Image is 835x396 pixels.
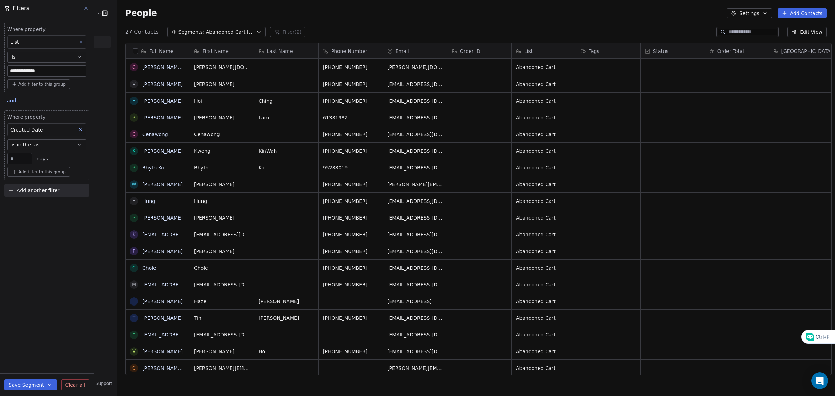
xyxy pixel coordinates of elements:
[383,43,447,58] div: Email
[132,197,136,205] div: H
[142,315,183,321] a: [PERSON_NAME]
[387,64,443,71] span: [PERSON_NAME][DOMAIN_NAME][EMAIL_ADDRESS][DOMAIN_NAME]
[206,29,255,36] span: Abandoned Cart [DATE]
[132,314,135,322] div: T
[132,130,136,138] div: C
[705,43,769,58] div: Order Total
[512,43,576,58] div: List
[387,198,443,205] span: [EMAIL_ADDRESS][DOMAIN_NAME]
[653,48,669,55] span: Status
[323,64,379,71] span: [PHONE_NUMBER]
[132,147,135,155] div: K
[787,27,827,37] button: Edit View
[516,181,572,188] span: Abandoned Cart
[80,381,112,386] span: Help & Support
[323,114,379,121] span: 61381982
[516,164,572,171] span: Abandoned Cart
[194,148,250,155] span: Kwong
[331,48,367,55] span: Phone Number
[254,43,318,58] div: Last Name
[516,365,572,372] span: Abandoned Cart
[323,281,379,288] span: [PHONE_NUMBER]
[516,331,572,338] span: Abandoned Cart
[516,248,572,255] span: Abandoned Cart
[142,299,183,304] a: [PERSON_NAME]
[460,48,480,55] span: Order ID
[73,381,112,386] a: Help & Support
[259,164,314,171] span: Ko
[447,43,511,58] div: Order ID
[270,27,306,37] button: Filter(2)
[149,48,174,55] span: Full Name
[319,43,383,58] div: Phone Number
[516,81,572,88] span: Abandoned Cart
[194,164,250,171] span: Rhyth
[194,97,250,104] span: Hoi
[516,281,572,288] span: Abandoned Cart
[142,215,183,221] a: [PERSON_NAME]
[323,231,379,238] span: [PHONE_NUMBER]
[132,164,136,171] div: R
[387,231,443,238] span: [EMAIL_ADDRESS][DOMAIN_NAME]
[516,114,572,121] span: Abandoned Cart
[516,348,572,355] span: Abandoned Cart
[142,365,308,371] a: [PERSON_NAME][EMAIL_ADDRESS][PERSON_NAME][DOMAIN_NAME]
[323,248,379,255] span: [PHONE_NUMBER]
[387,181,443,188] span: [PERSON_NAME][EMAIL_ADDRESS][DOMAIN_NAME]
[178,29,205,36] span: Segments:
[194,64,250,71] span: [PERSON_NAME][DOMAIN_NAME][EMAIL_ADDRESS][DOMAIN_NAME]
[387,214,443,221] span: [EMAIL_ADDRESS][DOMAIN_NAME]
[516,148,572,155] span: Abandoned Cart
[323,97,379,104] span: [PHONE_NUMBER]
[194,331,250,338] span: [EMAIL_ADDRESS][DOMAIN_NAME]
[323,131,379,138] span: [PHONE_NUMBER]
[194,214,250,221] span: [PERSON_NAME]
[259,97,314,104] span: Ching
[516,298,572,305] span: Abandoned Cart
[194,181,250,188] span: [PERSON_NAME]
[323,264,379,271] span: [PHONE_NUMBER]
[516,214,572,221] span: Abandoned Cart
[132,281,136,288] div: m
[126,43,190,58] div: Full Name
[717,48,744,55] span: Order Total
[259,315,314,322] span: [PERSON_NAME]
[323,164,379,171] span: 95288019
[387,148,443,155] span: [EMAIL_ADDRESS][DOMAIN_NAME]
[142,198,155,204] a: Hung
[323,198,379,205] span: [PHONE_NUMBER]
[132,298,136,305] div: H
[524,48,533,55] span: List
[589,48,599,55] span: Tags
[142,115,183,120] a: [PERSON_NAME]
[323,348,379,355] span: [PHONE_NUMBER]
[259,148,314,155] span: KinWah
[387,81,443,88] span: [EMAIL_ADDRESS][DOMAIN_NAME]
[323,181,379,188] span: [PHONE_NUMBER]
[194,114,250,121] span: [PERSON_NAME]
[194,231,250,238] span: [EMAIL_ADDRESS][DOMAIN_NAME]
[132,80,136,88] div: V
[132,97,136,104] div: H
[387,281,443,288] span: [EMAIL_ADDRESS][DOMAIN_NAME]
[396,48,409,55] span: Email
[267,48,293,55] span: Last Name
[202,48,229,55] span: First Name
[132,247,135,255] div: P
[194,315,250,322] span: Tin
[516,315,572,322] span: Abandoned Cart
[778,8,827,18] button: Add Contacts
[132,181,136,188] div: W
[142,64,309,70] a: [PERSON_NAME][DOMAIN_NAME][EMAIL_ADDRESS][DOMAIN_NAME]
[641,43,705,58] div: Status
[142,282,228,287] a: [EMAIL_ADDRESS][DOMAIN_NAME]
[323,81,379,88] span: [PHONE_NUMBER]
[516,198,572,205] span: Abandoned Cart
[132,231,135,238] div: k
[142,182,183,187] a: [PERSON_NAME]
[132,348,136,355] div: V
[125,28,159,36] span: 27 Contacts
[190,43,254,58] div: First Name
[132,214,135,221] div: S
[259,114,314,121] span: Lam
